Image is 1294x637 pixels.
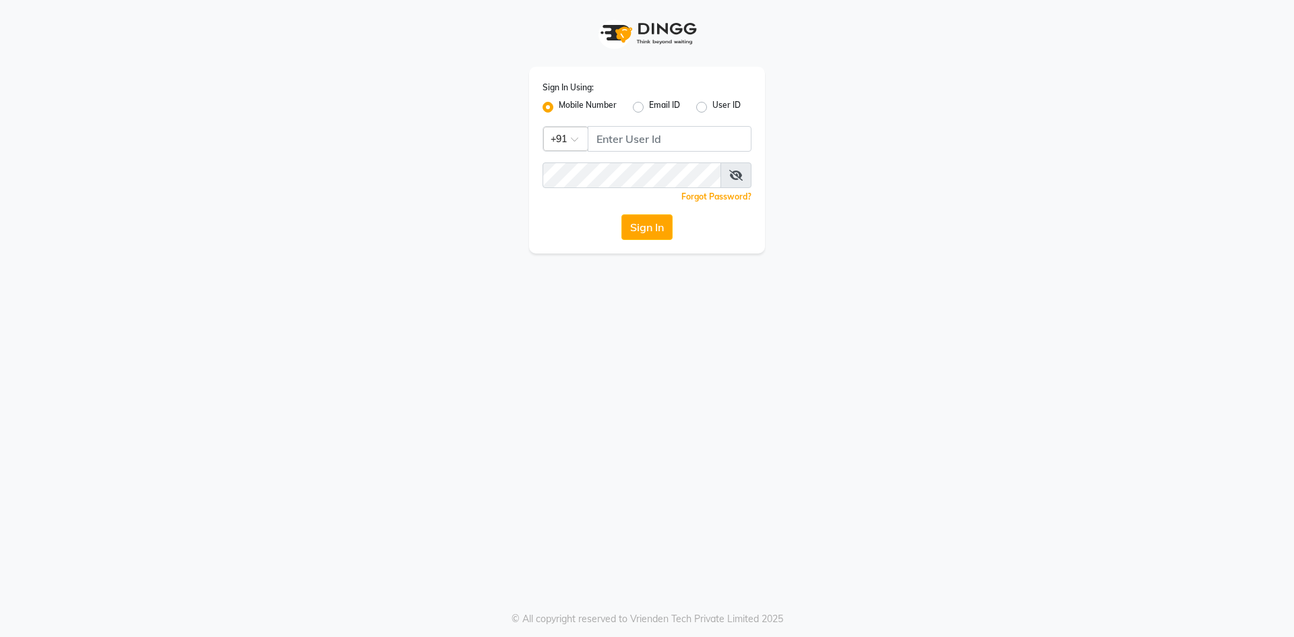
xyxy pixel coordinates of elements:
label: Mobile Number [559,99,617,115]
input: Username [588,126,751,152]
img: logo1.svg [593,13,701,53]
label: User ID [712,99,741,115]
button: Sign In [621,214,673,240]
a: Forgot Password? [681,191,751,202]
label: Sign In Using: [543,82,594,94]
label: Email ID [649,99,680,115]
input: Username [543,162,721,188]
